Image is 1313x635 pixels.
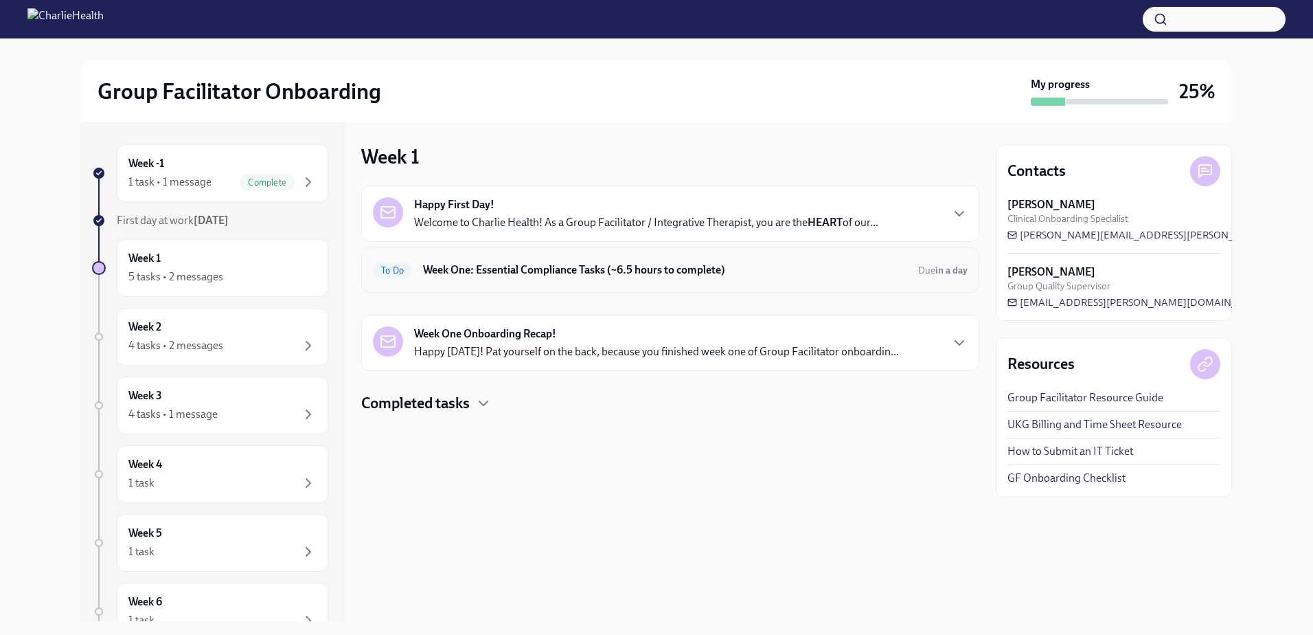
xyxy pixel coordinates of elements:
[128,251,161,266] h6: Week 1
[1007,197,1095,212] strong: [PERSON_NAME]
[1007,471,1126,486] a: GF Onboarding Checklist
[128,388,162,403] h6: Week 3
[92,213,328,228] a: First day at work[DATE]
[1007,390,1163,405] a: Group Facilitator Resource Guide
[1007,280,1110,293] span: Group Quality Supervisor
[27,8,104,30] img: CharlieHealth
[414,197,494,212] strong: Happy First Day!
[92,377,328,434] a: Week 34 tasks • 1 message
[1031,77,1090,92] strong: My progress
[92,514,328,572] a: Week 51 task
[361,393,470,414] h4: Completed tasks
[1007,354,1075,375] h4: Resources
[918,265,968,276] span: Due
[128,613,155,628] div: 1 task
[1007,296,1270,309] a: [EMAIL_ADDRESS][PERSON_NAME][DOMAIN_NAME]
[414,344,899,359] p: Happy [DATE]! Pat yourself on the back, because you finished week one of Group Facilitator onboar...
[92,144,328,202] a: Week -11 task • 1 messageComplete
[361,144,420,169] h3: Week 1
[128,594,162,610] h6: Week 6
[128,476,155,491] div: 1 task
[935,265,968,276] strong: in a day
[98,78,381,105] h2: Group Facilitator Onboarding
[1007,212,1128,225] span: Clinical Onboarding Specialist
[1179,79,1215,104] h3: 25%
[128,320,161,335] h6: Week 2
[1007,444,1133,459] a: How to Submit an IT Ticket
[373,265,412,276] span: To Do
[808,216,843,229] strong: HEART
[1007,161,1066,181] h4: Contacts
[92,239,328,297] a: Week 15 tasks • 2 messages
[128,338,223,353] div: 4 tasks • 2 messages
[414,215,878,230] p: Welcome to Charlie Health! As a Group Facilitator / Integrative Therapist, you are the of our...
[918,264,968,277] span: August 25th, 2025 10:00
[128,156,164,171] h6: Week -1
[128,526,162,541] h6: Week 5
[92,308,328,366] a: Week 24 tasks • 2 messages
[128,457,162,472] h6: Week 4
[361,393,979,414] div: Completed tasks
[128,544,155,559] div: 1 task
[128,175,212,190] div: 1 task • 1 message
[194,214,229,227] strong: [DATE]
[373,259,968,281] a: To DoWeek One: Essential Compliance Tasks (~6.5 hours to complete)Duein a day
[1007,417,1182,432] a: UKG Billing and Time Sheet Resource
[128,269,223,285] div: 5 tasks • 2 messages
[92,445,328,503] a: Week 41 task
[423,263,907,278] h6: Week One: Essential Compliance Tasks (~6.5 hours to complete)
[240,177,295,188] span: Complete
[414,326,556,342] strong: Week One Onboarding Recap!
[1007,265,1095,280] strong: [PERSON_NAME]
[117,214,229,227] span: First day at work
[128,407,218,422] div: 4 tasks • 1 message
